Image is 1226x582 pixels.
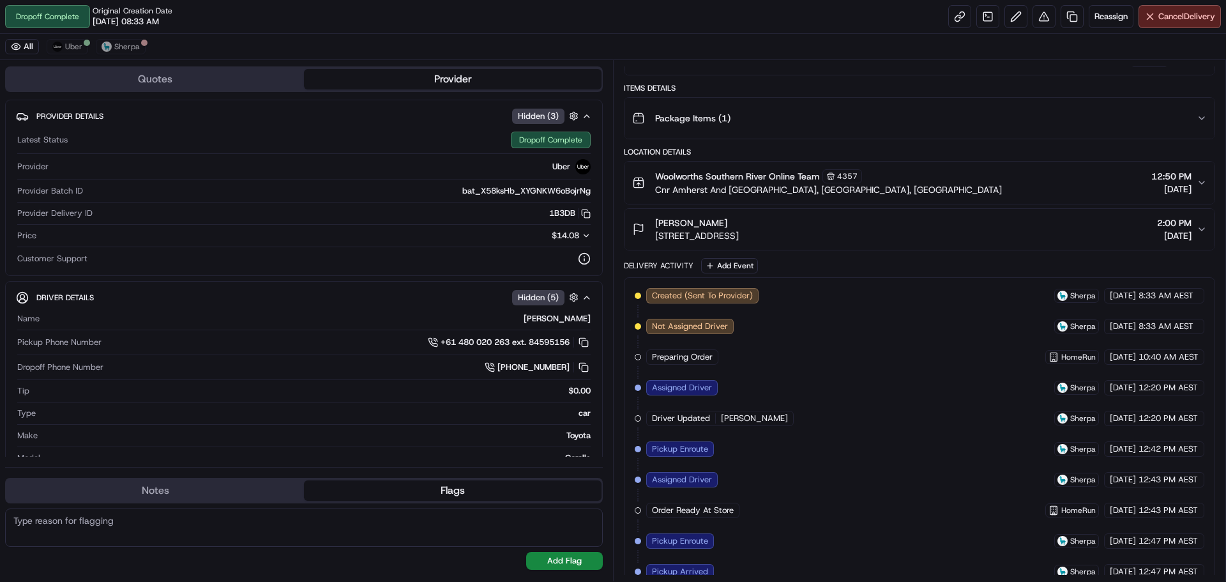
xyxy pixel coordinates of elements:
span: Sherpa [1070,475,1096,485]
button: Uber [47,39,88,54]
button: Sherpa [96,39,146,54]
span: 10:40 AM AEST [1139,351,1199,363]
span: [DATE] [1110,566,1136,578]
span: [DATE] 08:33 AM [93,16,159,27]
span: 12:47 PM AEST [1139,535,1198,547]
span: Assigned Driver [652,474,712,486]
span: Package Items ( 1 ) [655,112,730,125]
span: Driver Details [36,293,94,303]
div: Items Details [624,83,1215,93]
span: Model [17,452,40,464]
span: Name [17,313,40,325]
button: Flags [304,480,602,501]
span: Sherpa [1070,291,1096,301]
span: 12:20 PM AEST [1139,382,1198,394]
span: Latest Status [17,134,68,146]
span: Sherpa [114,42,140,52]
span: [DATE] [1157,229,1192,242]
span: 12:47 PM AEST [1139,566,1198,578]
button: $14.08 [478,230,591,241]
span: Sherpa [1070,383,1096,393]
img: sherpa_logo.png [1057,413,1068,424]
span: Provider [17,161,49,172]
button: Reassign [1089,5,1133,28]
span: 12:43 PM AEST [1139,505,1198,516]
span: [DATE] [1110,505,1136,516]
span: Pickup Arrived [652,566,708,578]
div: $0.00 [34,385,591,397]
span: 8:33 AM AEST [1139,290,1193,302]
span: Sherpa [1070,321,1096,332]
div: car [41,408,591,419]
button: 1B3DB [549,208,591,219]
button: Hidden (5) [512,289,582,305]
span: Woolworths Southern River Online Team [655,170,820,183]
img: uber-new-logo.jpeg [52,42,63,52]
span: [DATE] [1110,321,1136,332]
span: Cancel Delivery [1158,11,1215,22]
span: 12:50 PM [1151,170,1192,183]
button: Notes [6,480,304,501]
span: Sherpa [1070,567,1096,577]
button: Add Event [701,258,758,273]
img: sherpa_logo.png [1057,567,1068,577]
img: sherpa_logo.png [102,42,112,52]
span: [DATE] [1110,290,1136,302]
span: Hidden ( 5 ) [518,292,559,303]
div: [PERSON_NAME] [45,313,591,325]
span: Price [17,230,36,241]
span: 4357 [837,171,858,181]
span: [DATE] [1151,183,1192,195]
span: [DATE] [1110,535,1136,547]
button: Package Items (1) [624,98,1215,139]
span: [DATE] [1110,474,1136,486]
span: $14.08 [552,230,579,241]
span: Original Creation Date [93,6,172,16]
img: sherpa_logo.png [1057,321,1068,332]
button: [PERSON_NAME][STREET_ADDRESS]2:00 PM[DATE] [624,209,1215,250]
span: Pickup Enroute [652,443,708,455]
button: Driver DetailsHidden (5) [16,287,592,308]
span: Make [17,430,38,441]
img: sherpa_logo.png [1057,536,1068,546]
img: sherpa_logo.png [1057,475,1068,485]
span: 12:43 PM AEST [1139,474,1198,486]
span: Uber [552,161,570,172]
span: Preparing Order [652,351,713,363]
span: Driver Updated [652,413,710,424]
a: [PHONE_NUMBER] [485,360,591,374]
span: [PHONE_NUMBER] [497,362,570,373]
span: Customer Support [17,253,87,264]
div: Toyota [43,430,591,441]
span: Order Ready At Store [652,505,734,516]
span: Cnr Amherst And [GEOGRAPHIC_DATA], [GEOGRAPHIC_DATA], [GEOGRAPHIC_DATA] [655,183,1002,196]
span: 8:33 AM AEST [1139,321,1193,332]
img: sherpa_logo.png [1057,291,1068,301]
span: 12:20 PM AEST [1139,413,1198,424]
div: Delivery Activity [624,261,693,271]
span: Assigned Driver [652,382,712,394]
img: sherpa_logo.png [1057,444,1068,454]
span: Pickup Phone Number [17,337,102,348]
button: Provider [304,69,602,89]
span: Provider Delivery ID [17,208,93,219]
span: Reassign [1094,11,1128,22]
span: 2:00 PM [1157,217,1192,229]
span: Type [17,408,36,419]
span: Sherpa [1070,444,1096,454]
span: Created (Sent To Provider) [652,290,753,302]
span: Provider Batch ID [17,185,83,197]
span: Pickup Enroute [652,535,708,547]
span: [PERSON_NAME] [655,217,727,229]
span: [PERSON_NAME] [721,413,788,424]
span: [DATE] [1110,443,1136,455]
button: CancelDelivery [1139,5,1221,28]
div: Corolla [45,452,591,464]
span: 12:42 PM AEST [1139,443,1198,455]
span: bat_X58ksHb_XYGNKW6oBojrNg [462,185,591,197]
button: All [5,39,39,54]
span: [STREET_ADDRESS] [655,229,739,242]
span: Uber [65,42,82,52]
span: [DATE] [1110,413,1136,424]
